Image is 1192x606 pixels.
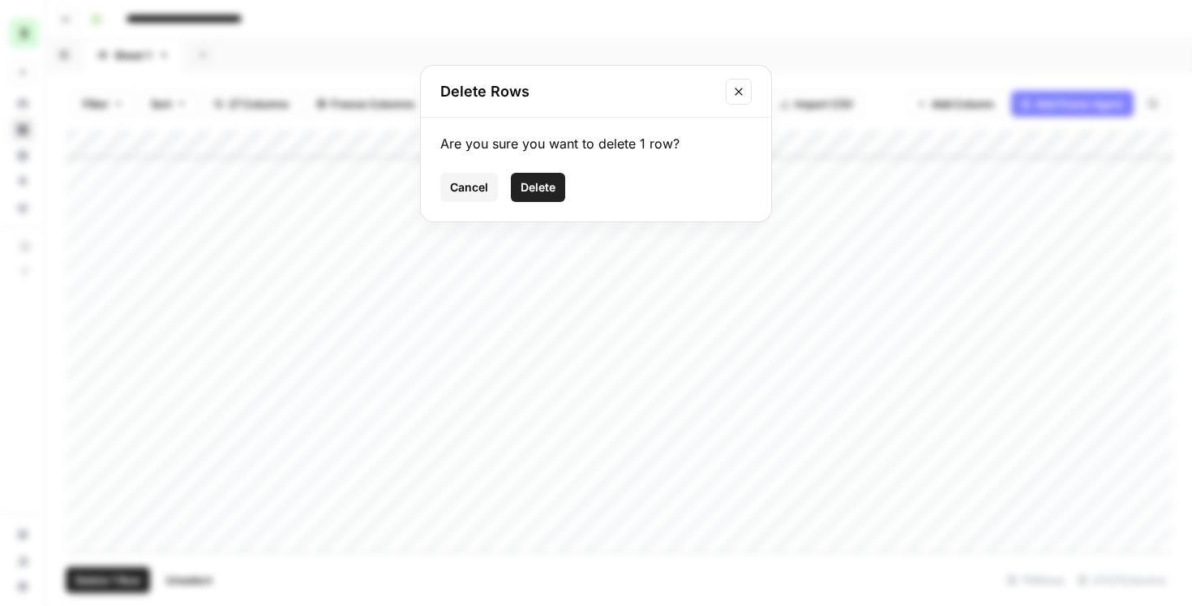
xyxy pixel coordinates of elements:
button: Close modal [726,79,752,105]
h2: Delete Rows [440,80,716,103]
div: Are you sure you want to delete 1 row? [440,134,752,153]
button: Delete [511,173,565,202]
span: Delete [521,179,555,196]
button: Cancel [440,173,498,202]
span: Cancel [450,179,488,196]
